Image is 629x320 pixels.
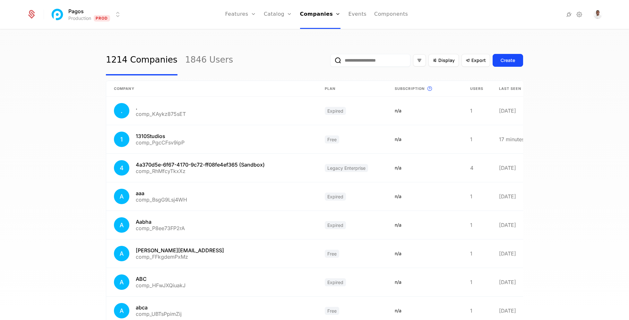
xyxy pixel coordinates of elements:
[106,45,177,75] a: 1214 Companies
[575,11,583,18] a: Settings
[565,11,573,18] a: Integrations
[499,86,521,91] span: Last seen
[593,10,602,19] img: LJ Durante
[317,81,387,97] th: Plan
[50,7,65,22] img: Pagos
[94,15,110,22] span: Prod
[501,57,515,64] div: Create
[471,57,486,64] span: Export
[461,54,490,67] button: Export
[462,81,491,97] th: Users
[68,7,84,15] span: Pagos
[438,57,455,64] span: Display
[413,54,426,66] button: Filter options
[395,86,425,91] span: Subscription
[493,54,523,67] button: Create
[185,45,233,75] a: 1846 Users
[593,10,602,19] button: Open user button
[52,7,122,22] button: Select environment
[428,54,459,67] button: Display
[106,81,317,97] th: Company
[68,15,91,22] div: Production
